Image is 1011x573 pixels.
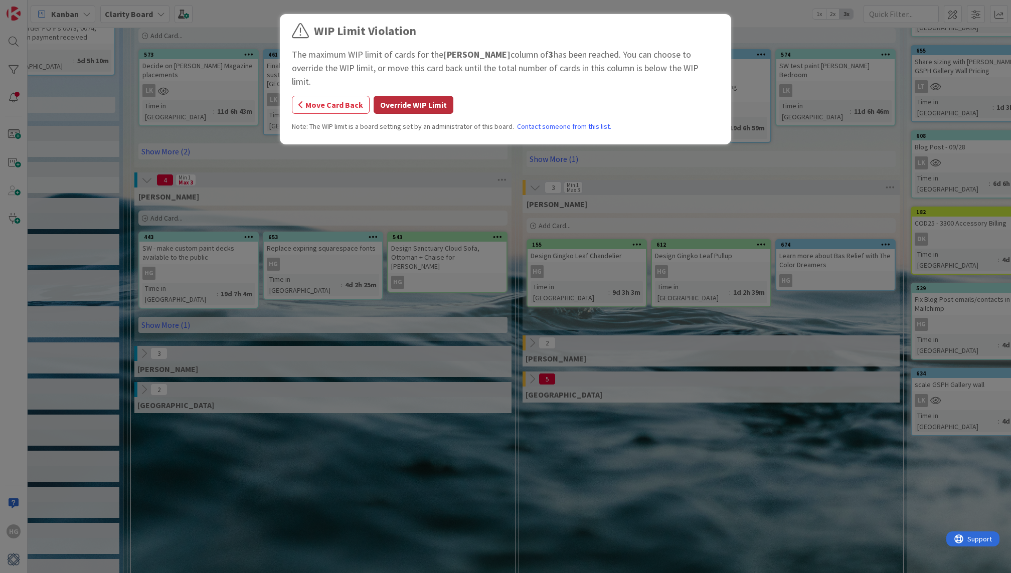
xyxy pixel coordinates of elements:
[292,96,370,114] button: Move Card Back
[21,2,46,14] span: Support
[443,49,511,60] b: [PERSON_NAME]
[292,48,719,88] div: The maximum WIP limit of cards for the column of has been reached. You can choose to override the...
[292,121,719,132] div: Note: The WIP limit is a board setting set by an administrator of this board.
[549,49,554,60] b: 3
[517,121,611,132] a: Contact someone from this list.
[314,22,416,40] div: WIP Limit Violation
[374,96,453,114] button: Override WIP Limit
